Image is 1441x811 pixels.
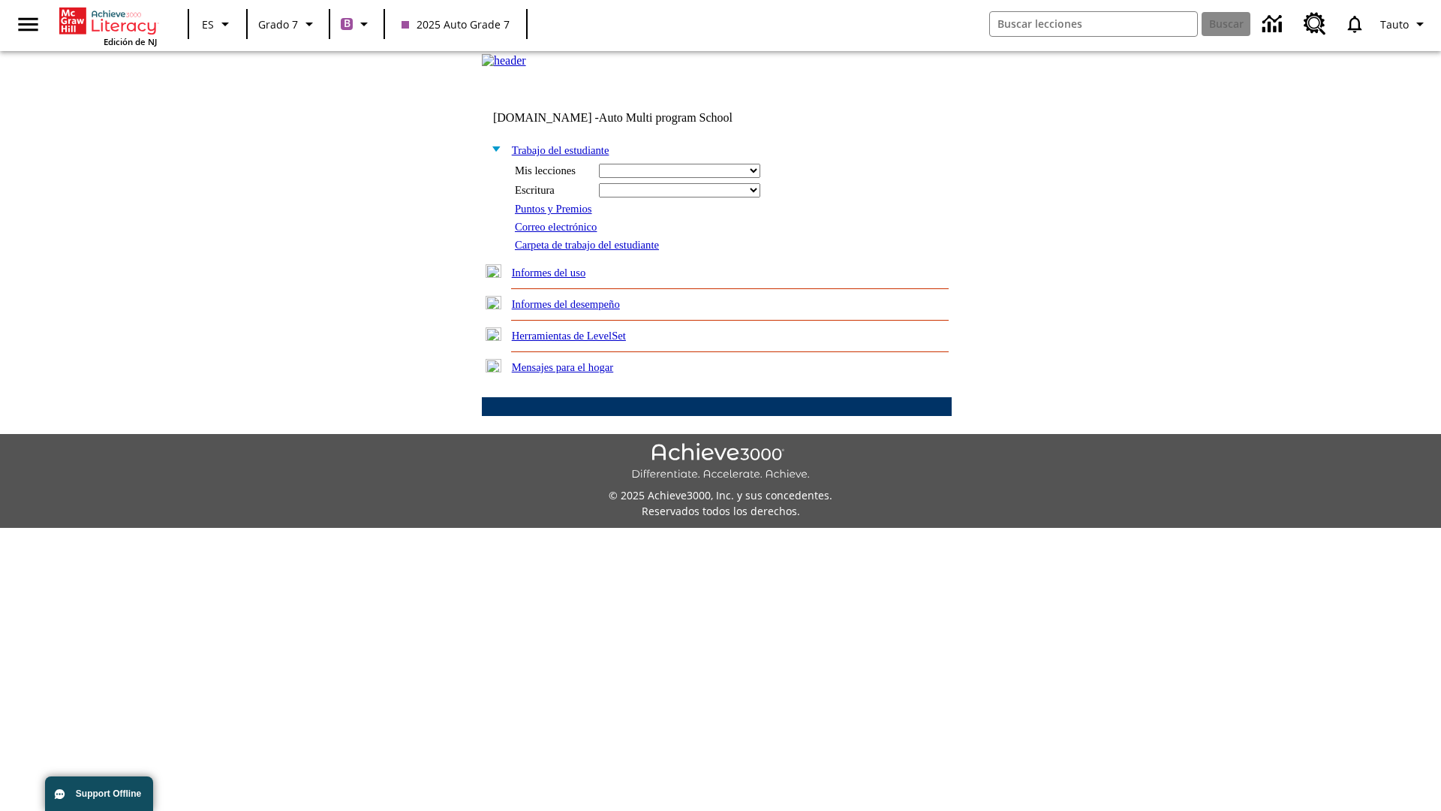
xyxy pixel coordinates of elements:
span: 2025 Auto Grade 7 [402,17,510,32]
span: ES [202,17,214,32]
span: Grado 7 [258,17,298,32]
span: Edición de NJ [104,36,157,47]
img: plus.gif [486,264,501,278]
img: plus.gif [486,296,501,309]
a: Informes del uso [512,267,586,279]
button: Boost El color de la clase es morado/púrpura. Cambiar el color de la clase. [335,11,379,38]
nobr: Auto Multi program School [599,111,733,124]
input: Buscar campo [990,12,1197,36]
a: Trabajo del estudiante [512,144,609,156]
span: B [344,14,350,33]
a: Centro de recursos, Se abrirá en una pestaña nueva. [1295,4,1335,44]
button: Grado: Grado 7, Elige un grado [252,11,324,38]
button: Perfil/Configuración [1374,11,1435,38]
a: Informes del desempeño [512,298,620,310]
td: [DOMAIN_NAME] - [493,111,769,125]
a: Mensajes para el hogar [512,361,614,373]
button: Lenguaje: ES, Selecciona un idioma [194,11,242,38]
img: header [482,54,526,68]
img: plus.gif [486,327,501,341]
div: Mis lecciones [515,164,590,177]
a: Puntos y Premios [515,203,592,215]
a: Herramientas de LevelSet [512,330,626,342]
a: Notificaciones [1335,5,1374,44]
span: Support Offline [76,788,141,799]
img: plus.gif [486,359,501,372]
button: Abrir el menú lateral [6,2,50,47]
div: Portada [59,5,157,47]
span: Tauto [1380,17,1409,32]
div: Escritura [515,184,590,197]
button: Support Offline [45,776,153,811]
a: Centro de información [1253,4,1295,45]
img: Achieve3000 Differentiate Accelerate Achieve [631,443,810,481]
img: minus.gif [486,142,501,155]
a: Correo electrónico [515,221,597,233]
a: Carpeta de trabajo del estudiante [515,239,659,251]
